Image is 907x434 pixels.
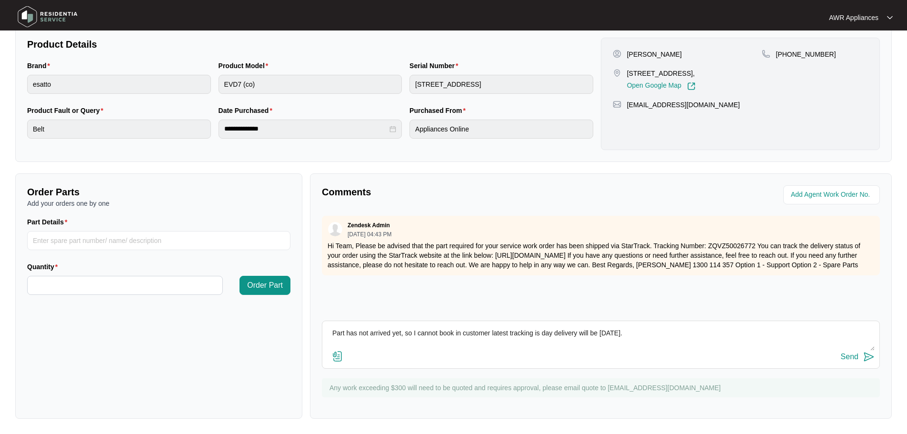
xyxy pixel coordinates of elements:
[409,120,593,139] input: Purchased From
[27,185,290,199] p: Order Parts
[627,50,682,59] p: [PERSON_NAME]
[27,262,61,272] label: Quantity
[28,276,222,294] input: Quantity
[219,106,276,115] label: Date Purchased
[887,15,893,20] img: dropdown arrow
[27,231,290,250] input: Part Details
[219,75,402,94] input: Product Model
[829,13,878,22] p: AWR Appliances
[322,185,594,199] p: Comments
[14,2,81,31] img: residentia service logo
[863,351,875,363] img: send-icon.svg
[762,50,770,58] img: map-pin
[613,100,621,109] img: map-pin
[332,351,343,362] img: file-attachment-doc.svg
[348,232,391,237] p: [DATE] 04:43 PM
[409,61,462,71] label: Serial Number
[409,75,593,94] input: Serial Number
[27,106,107,115] label: Product Fault or Query
[613,69,621,77] img: map-pin
[27,199,290,208] p: Add your orders one by one
[27,75,211,94] input: Brand
[348,222,390,229] p: Zendesk Admin
[239,276,290,295] button: Order Part
[328,241,874,270] p: Hi Team, Please be advised that the part required for your service work order has been shipped vi...
[409,106,469,115] label: Purchased From
[247,280,283,291] span: Order Part
[841,351,875,363] button: Send
[27,120,211,139] input: Product Fault or Query
[627,69,696,78] p: [STREET_ADDRESS],
[841,353,858,361] div: Send
[27,217,71,227] label: Part Details
[627,100,740,110] p: [EMAIL_ADDRESS][DOMAIN_NAME]
[791,189,874,201] input: Add Agent Work Order No.
[327,326,875,351] textarea: Part has not arrived yet, so I cannot book in customer latest tracking is day delivery will be [D...
[687,82,696,91] img: Link-External
[776,50,836,59] p: [PHONE_NUMBER]
[627,82,696,91] a: Open Google Map
[613,50,621,58] img: user-pin
[329,383,875,393] p: Any work exceeding $300 will need to be quoted and requires approval, please email quote to [EMAI...
[27,38,593,51] p: Product Details
[224,124,388,134] input: Date Purchased
[219,61,272,71] label: Product Model
[328,222,342,236] img: user.svg
[27,61,54,71] label: Brand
